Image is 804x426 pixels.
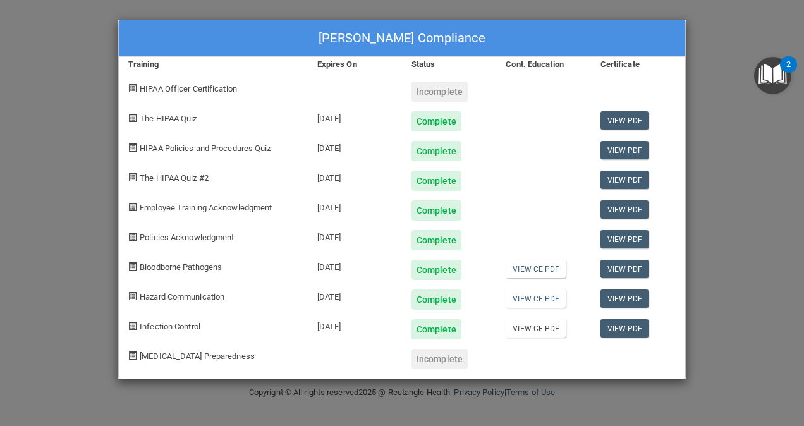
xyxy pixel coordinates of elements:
[308,131,402,161] div: [DATE]
[600,171,649,189] a: View PDF
[600,200,649,219] a: View PDF
[600,111,649,130] a: View PDF
[506,319,566,338] a: View CE PDF
[140,292,224,301] span: Hazard Communication
[786,64,791,81] div: 2
[140,233,234,242] span: Policies Acknowledgment
[600,141,649,159] a: View PDF
[140,203,272,212] span: Employee Training Acknowledgment
[600,260,649,278] a: View PDF
[506,260,566,278] a: View CE PDF
[411,289,461,310] div: Complete
[411,171,461,191] div: Complete
[140,322,200,331] span: Infection Control
[308,102,402,131] div: [DATE]
[411,319,461,339] div: Complete
[140,143,271,153] span: HIPAA Policies and Procedures Quiz
[411,230,461,250] div: Complete
[754,57,791,94] button: Open Resource Center, 2 new notifications
[308,250,402,280] div: [DATE]
[600,319,649,338] a: View PDF
[600,230,649,248] a: View PDF
[119,20,685,57] div: [PERSON_NAME] Compliance
[411,111,461,131] div: Complete
[119,57,308,72] div: Training
[411,200,461,221] div: Complete
[496,57,590,72] div: Cont. Education
[140,114,197,123] span: The HIPAA Quiz
[308,221,402,250] div: [DATE]
[600,289,649,308] a: View PDF
[308,191,402,221] div: [DATE]
[140,173,209,183] span: The HIPAA Quiz #2
[402,57,496,72] div: Status
[411,260,461,280] div: Complete
[411,141,461,161] div: Complete
[140,262,222,272] span: Bloodborne Pathogens
[140,351,255,361] span: [MEDICAL_DATA] Preparedness
[411,82,468,102] div: Incomplete
[140,84,237,94] span: HIPAA Officer Certification
[308,310,402,339] div: [DATE]
[308,280,402,310] div: [DATE]
[308,57,402,72] div: Expires On
[591,57,685,72] div: Certificate
[506,289,566,308] a: View CE PDF
[411,349,468,369] div: Incomplete
[308,161,402,191] div: [DATE]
